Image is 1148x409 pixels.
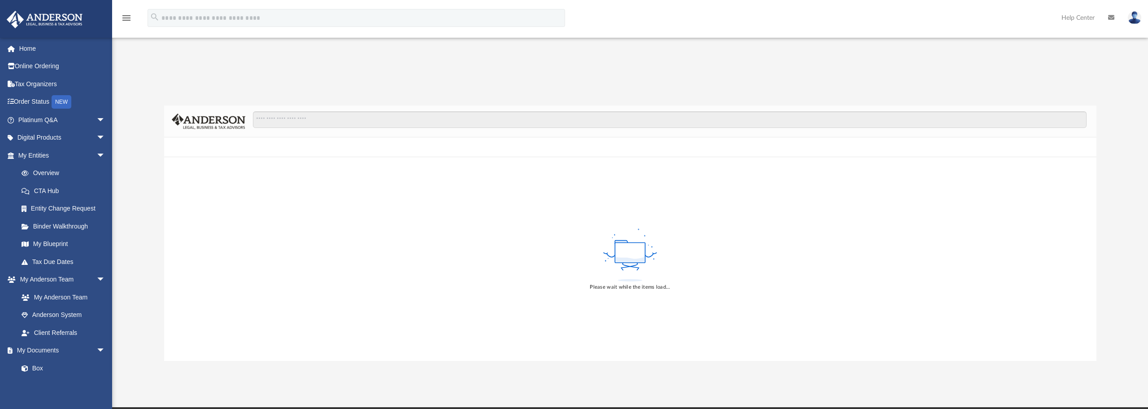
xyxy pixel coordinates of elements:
[96,342,114,360] span: arrow_drop_down
[6,271,114,289] a: My Anderson Teamarrow_drop_down
[13,182,119,200] a: CTA Hub
[13,217,119,235] a: Binder Walkthrough
[6,129,119,147] a: Digital Productsarrow_drop_down
[96,146,114,165] span: arrow_drop_down
[6,146,119,164] a: My Entitiesarrow_drop_down
[13,164,119,182] a: Overview
[13,324,114,342] a: Client Referrals
[13,306,114,324] a: Anderson System
[6,57,119,75] a: Online Ordering
[52,95,71,109] div: NEW
[13,253,119,271] a: Tax Due Dates
[96,111,114,129] span: arrow_drop_down
[4,11,85,28] img: Anderson Advisors Platinum Portal
[6,40,119,57] a: Home
[96,129,114,147] span: arrow_drop_down
[590,283,670,291] div: Please wait while the items load...
[253,111,1086,128] input: Search files and folders
[150,12,160,22] i: search
[121,13,132,23] i: menu
[13,200,119,218] a: Entity Change Request
[6,75,119,93] a: Tax Organizers
[96,271,114,289] span: arrow_drop_down
[6,342,114,360] a: My Documentsarrow_drop_down
[6,93,119,111] a: Order StatusNEW
[13,359,110,377] a: Box
[13,288,110,306] a: My Anderson Team
[13,235,114,253] a: My Blueprint
[1128,11,1141,24] img: User Pic
[13,377,114,395] a: Meeting Minutes
[121,17,132,23] a: menu
[6,111,119,129] a: Platinum Q&Aarrow_drop_down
